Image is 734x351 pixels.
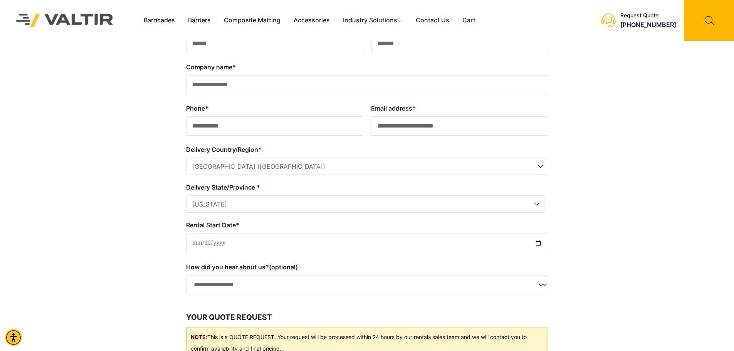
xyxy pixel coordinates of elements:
h3: Your quote request [186,312,548,323]
label: Phone [186,102,363,114]
div: Request Quote [620,12,676,19]
label: Rental Start Date [186,219,548,231]
abbr: required [236,221,239,229]
a: Industry Solutions [336,15,409,26]
span: Delivery Country/Region [186,158,548,175]
label: Delivery State/Province [186,181,544,193]
label: Email address [371,102,548,114]
a: Contact Us [409,15,456,26]
a: Barricades [137,15,181,26]
label: How did you hear about us? [186,261,548,273]
a: Accessories [287,15,336,26]
a: call (888) 496-3625 [620,21,676,29]
span: (optional) [269,263,298,271]
a: Composite Matting [217,15,287,26]
a: Barriers [181,15,217,26]
abbr: required [205,104,208,112]
abbr: required [257,183,260,191]
b: NOTE: [191,334,207,340]
abbr: required [258,146,262,153]
img: Valtir Rentals [6,3,124,37]
a: Cart [456,15,482,26]
span: Delivery State/Province [186,195,544,213]
abbr: required [412,104,416,112]
label: Delivery Country/Region [186,143,548,156]
span: United States (US) [186,158,548,175]
span: California [186,196,544,213]
div: Accessibility Menu [5,329,22,346]
abbr: required [232,63,236,71]
label: Company name [186,61,548,73]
